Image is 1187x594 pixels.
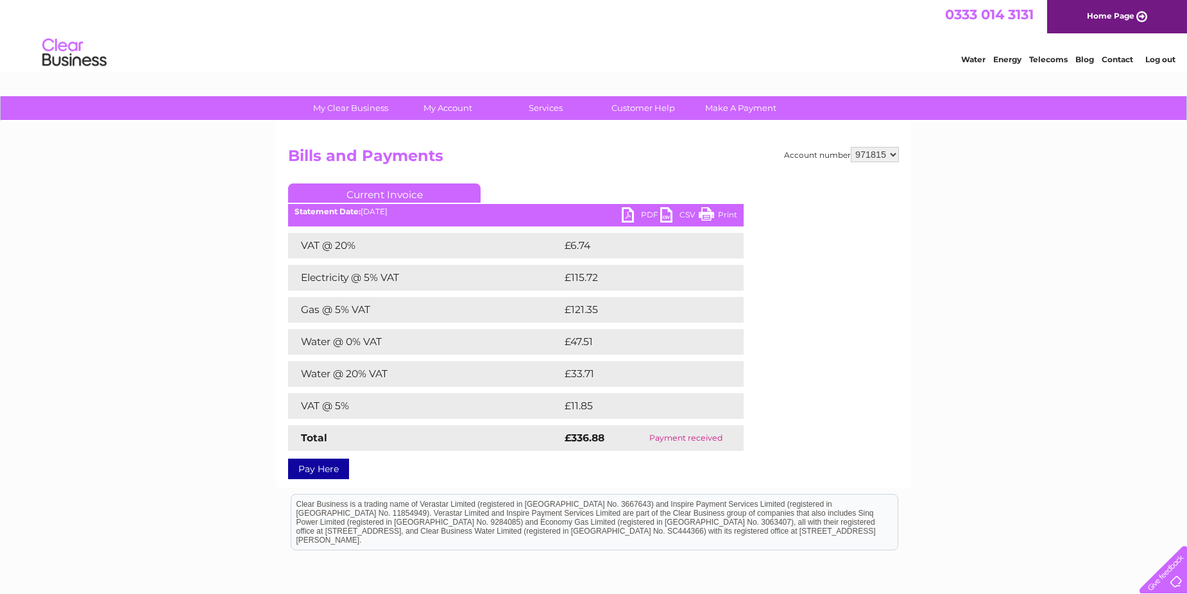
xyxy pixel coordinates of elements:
[288,329,561,355] td: Water @ 0% VAT
[961,55,986,64] a: Water
[493,96,599,120] a: Services
[288,207,744,216] div: [DATE]
[288,361,561,387] td: Water @ 20% VAT
[288,265,561,291] td: Electricity @ 5% VAT
[1029,55,1068,64] a: Telecoms
[561,233,713,259] td: £6.74
[291,7,898,62] div: Clear Business is a trading name of Verastar Limited (registered in [GEOGRAPHIC_DATA] No. 3667643...
[622,207,660,226] a: PDF
[288,147,899,171] h2: Bills and Payments
[945,6,1034,22] a: 0333 014 3131
[298,96,404,120] a: My Clear Business
[288,233,561,259] td: VAT @ 20%
[993,55,1021,64] a: Energy
[288,297,561,323] td: Gas @ 5% VAT
[561,297,719,323] td: £121.35
[561,361,716,387] td: £33.71
[288,459,349,479] a: Pay Here
[590,96,696,120] a: Customer Help
[288,183,481,203] a: Current Invoice
[1075,55,1094,64] a: Blog
[688,96,794,120] a: Make A Payment
[288,393,561,419] td: VAT @ 5%
[42,33,107,72] img: logo.png
[561,265,719,291] td: £115.72
[1102,55,1133,64] a: Contact
[565,432,604,444] strong: £336.88
[660,207,699,226] a: CSV
[301,432,327,444] strong: Total
[561,329,715,355] td: £47.51
[699,207,737,226] a: Print
[784,147,899,162] div: Account number
[395,96,501,120] a: My Account
[1145,55,1175,64] a: Log out
[295,207,361,216] b: Statement Date:
[561,393,715,419] td: £11.85
[628,425,744,451] td: Payment received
